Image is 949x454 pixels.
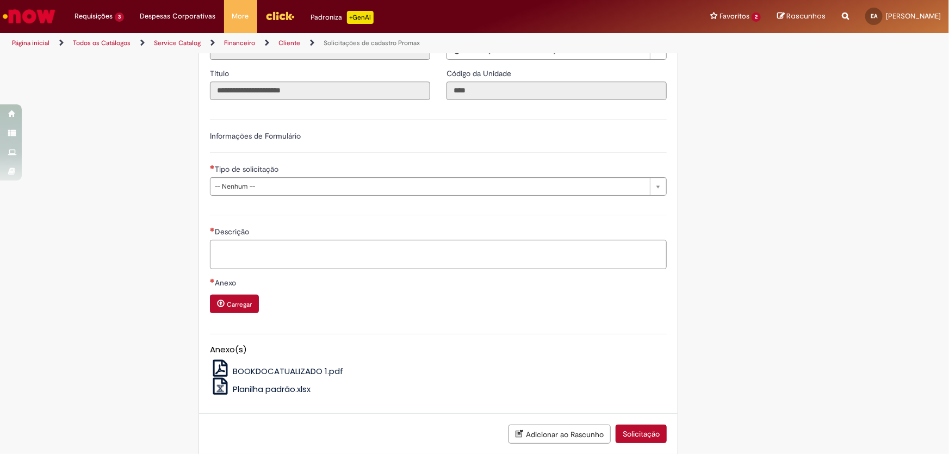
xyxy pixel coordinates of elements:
a: Todos os Catálogos [73,39,131,47]
img: ServiceNow [1,5,57,27]
span: [PERSON_NAME] [886,11,941,21]
span: Despesas Corporativas [140,11,216,22]
button: Carregar anexo de Anexo Required [210,295,259,313]
span: Somente leitura - Código da Unidade [446,69,513,78]
span: Necessários [210,227,215,232]
span: Descrição [215,227,251,237]
ul: Trilhas de página [8,33,624,53]
a: BOOKDOCATUALIZADO 1.pdf [210,365,343,377]
input: Código da Unidade [446,82,667,100]
span: Tipo de solicitação [215,164,281,174]
span: More [232,11,249,22]
a: Cliente [278,39,300,47]
small: Carregar [227,300,252,309]
img: click_logo_yellow_360x200.png [265,8,295,24]
span: BOOKDOCATUALIZADO 1.pdf [233,365,343,377]
span: Requisições [75,11,113,22]
div: Padroniza [311,11,374,24]
span: 3 [115,13,124,22]
span: EA [871,13,877,20]
span: Rascunhos [786,11,826,21]
p: +GenAi [347,11,374,24]
a: Solicitações de cadastro Promax [324,39,420,47]
label: Somente leitura - Título [210,68,231,79]
span: Anexo [215,278,238,288]
input: Título [210,82,430,100]
span: Somente leitura - Título [210,69,231,78]
span: 2 [752,13,761,22]
span: Necessários [210,165,215,169]
textarea: Descrição [210,240,667,269]
span: Planilha padrão.xlsx [233,383,311,395]
span: -- Nenhum -- [215,178,644,195]
span: Favoritos [719,11,749,22]
button: Adicionar ao Rascunho [508,425,611,444]
a: Página inicial [12,39,49,47]
span: Necessários [210,278,215,283]
a: Planilha padrão.xlsx [210,383,311,395]
label: Somente leitura - Código da Unidade [446,68,513,79]
h5: Anexo(s) [210,345,667,355]
a: Financeiro [224,39,255,47]
label: Informações de Formulário [210,131,301,141]
a: Rascunhos [777,11,826,22]
button: Solicitação [616,425,667,443]
a: Service Catalog [154,39,201,47]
